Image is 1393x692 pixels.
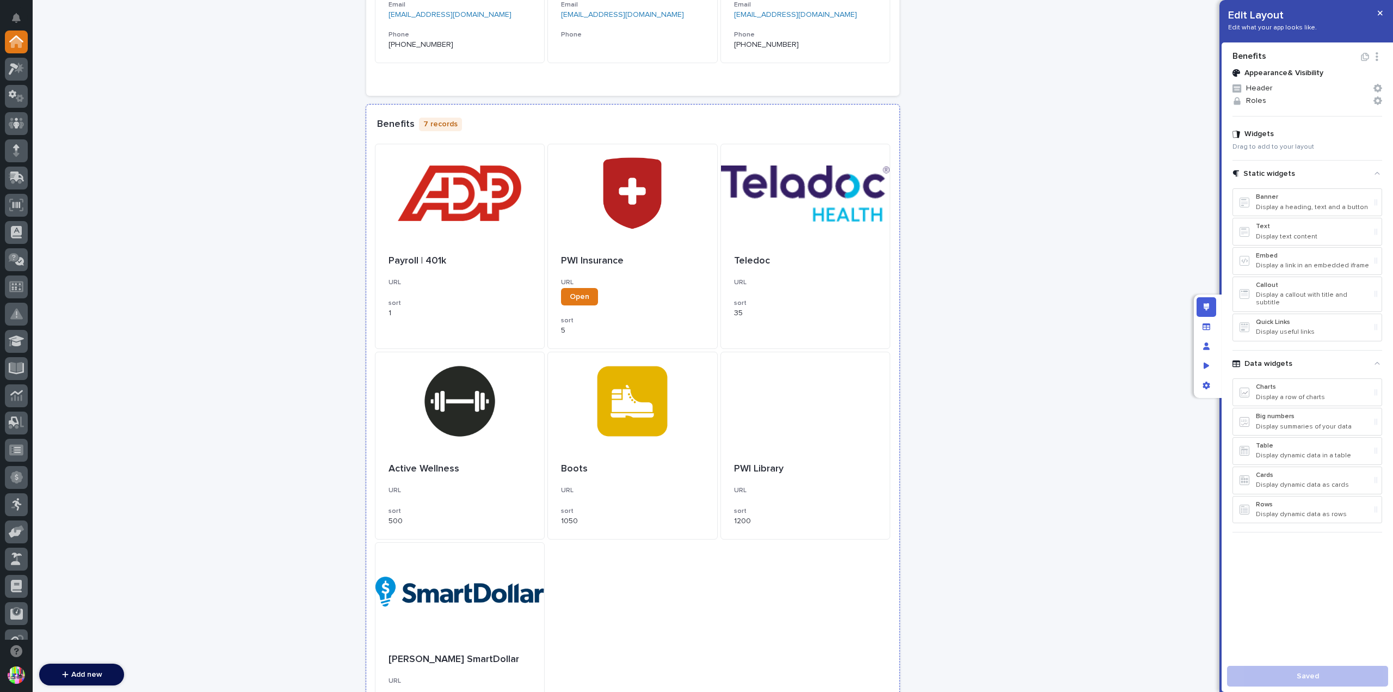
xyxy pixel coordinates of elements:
[1228,82,1386,95] button: Header
[734,507,877,516] h3: sort
[68,261,77,270] div: 🔗
[1228,9,1317,22] p: Edit Layout
[1227,666,1388,687] button: Saved
[49,121,178,132] div: Start new chat
[547,352,718,540] a: BootsURLsort1050
[1232,143,1382,151] p: Drag to add to your layout
[34,186,88,194] span: [PERSON_NAME]
[561,278,704,287] h3: URL
[11,175,28,193] img: Brittany
[389,654,532,666] p: [PERSON_NAME] SmartDollar
[1256,423,1370,431] p: Display summaries of your data
[389,30,532,39] h3: Phone
[90,186,94,194] span: •
[561,11,684,19] a: [EMAIL_ADDRESS][DOMAIN_NAME]
[734,309,877,318] p: 35
[1197,336,1216,356] div: Manage users
[96,186,119,194] span: [DATE]
[1232,351,1382,377] div: Data widgets
[11,261,20,270] div: 📖
[1256,511,1370,518] p: Display dynamic data as rows
[734,30,877,39] h3: Phone
[1256,501,1370,509] p: Rows
[77,286,132,295] a: Powered byPylon
[734,463,877,475] p: PWI Library
[734,486,877,495] h3: URL
[561,30,704,39] h3: Phone
[5,640,28,663] button: Open support chat
[1256,252,1370,260] p: Embed
[734,11,857,19] a: [EMAIL_ADDRESS][DOMAIN_NAME]
[561,255,704,267] p: PWI Insurance
[1243,169,1295,179] p: Static widgets
[1244,69,1323,78] p: Appearance & Visibility
[1197,297,1216,317] div: Edit layout
[570,293,589,301] span: Open
[389,507,532,516] h3: sort
[561,316,704,325] h3: sort
[7,256,64,275] a: 📖Help Docs
[79,260,139,271] span: Onboarding Call
[1256,233,1370,241] p: Display text content
[1256,204,1370,211] p: Display a heading, text and a button
[561,517,704,526] p: 1050
[90,215,94,224] span: •
[561,326,704,335] p: 5
[1256,481,1370,489] p: Display dynamic data as cards
[1244,130,1274,139] p: Widgets
[1197,356,1216,376] div: Preview as
[389,41,453,48] a: [PHONE_NUMBER]
[11,205,28,222] img: Brittany Wendell
[22,186,30,195] img: 1736555164131-43832dd5-751b-4058-ba23-39d91318e5a0
[108,287,132,295] span: Pylon
[34,215,88,224] span: [PERSON_NAME]
[720,352,891,540] a: PWI LibraryURLsort1200
[185,124,198,137] button: Start new chat
[1256,328,1370,336] p: Display useful links
[1232,51,1360,62] h2: Benefits
[375,352,545,540] a: Active WellnessURLsort500
[1256,452,1370,460] p: Display dynamic data in a table
[561,486,704,495] h3: URL
[1197,376,1216,395] div: App settings
[389,309,532,318] p: 1
[561,463,704,475] p: Boots
[389,486,532,495] h3: URL
[561,1,704,9] h3: Email
[1228,24,1317,32] p: Edit what your app looks like.
[720,144,891,349] a: TeledocURLsort35
[1228,94,1386,107] button: Roles
[1244,359,1292,369] p: Data widgets
[1256,193,1370,201] p: Banner
[22,216,30,224] img: 1736555164131-43832dd5-751b-4058-ba23-39d91318e5a0
[1256,442,1370,450] p: Table
[389,677,532,685] h3: URL
[1256,262,1370,270] p: Display a link in an embedded iframe
[23,121,42,140] img: 4614488137333_bcb353cd0bb836b1afe7_72.png
[49,132,150,140] div: We're available if you need us!
[377,119,415,131] h1: Benefits
[734,255,877,267] p: Teledoc
[389,299,532,308] h3: sort
[734,278,877,287] h3: URL
[11,43,198,60] p: Welcome 👋
[734,517,877,526] p: 1200
[1256,223,1370,230] p: Text
[547,144,718,349] a: PWI InsuranceURLOpensort5
[5,664,28,687] button: users-avatar
[389,463,532,475] p: Active Wellness
[11,60,198,78] p: How can we help?
[419,118,462,131] p: 7 records
[1256,413,1370,420] p: Big numbers
[389,517,532,526] p: 500
[22,260,59,271] span: Help Docs
[734,41,799,48] a: [PHONE_NUMBER]
[1256,319,1370,326] p: Quick Links
[1297,672,1319,680] span: Saved
[561,507,704,516] h3: sort
[734,299,877,308] h3: sort
[14,13,28,30] div: Notifications
[561,288,598,305] a: Open
[169,156,198,169] button: See all
[11,121,30,140] img: 1736555164131-43832dd5-751b-4058-ba23-39d91318e5a0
